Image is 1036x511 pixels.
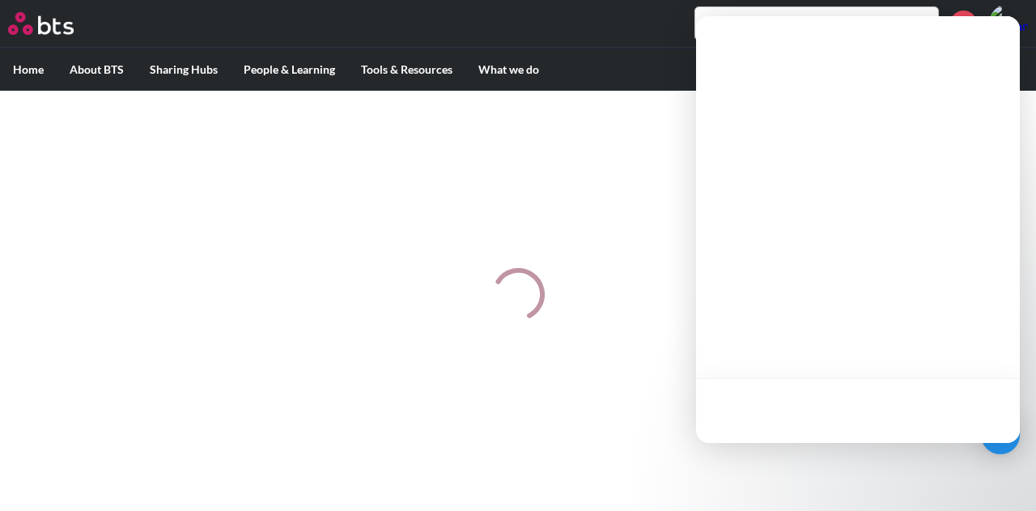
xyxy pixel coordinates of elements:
label: People & Learning [231,49,348,91]
img: Giovanna Liberali [989,4,1028,43]
label: Tools & Resources [348,49,465,91]
label: About BTS [57,49,137,91]
img: BTS Logo [8,12,74,35]
label: Sharing Hubs [137,49,231,91]
label: What we do [465,49,552,91]
a: Go home [8,12,104,35]
a: Profile [989,4,1028,43]
a: + [950,11,977,37]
